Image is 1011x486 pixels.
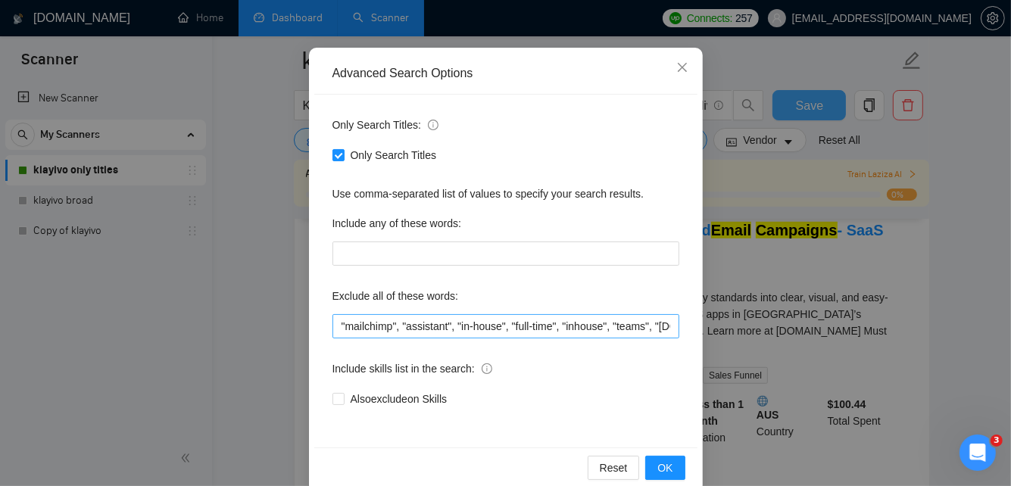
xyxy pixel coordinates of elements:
div: Close [266,6,293,33]
div: Mariia [54,124,86,140]
button: Close [662,48,703,89]
div: AI Assistant from GigRadar 📡 [54,236,213,252]
button: Ask a question [83,273,220,304]
span: Include skills list in the search: [332,360,492,377]
span: Messages [122,385,180,395]
button: Help [202,347,303,407]
img: Profile image for Dima [17,165,48,195]
span: Help [240,385,264,395]
button: OK [645,456,685,480]
img: Profile image for AI Assistant from GigRadar 📡 [17,221,48,251]
span: Hi, [EMAIL_ADDRESS][DOMAIN_NAME], Welcome to [DOMAIN_NAME]! Why don't you check out our tutorials... [54,334,792,346]
div: Advanced Search Options [332,65,679,82]
div: Mariia [54,292,86,308]
button: Messages [101,347,201,407]
div: • [DATE] [216,236,258,252]
img: Profile image for Mariia [17,333,48,363]
span: OK [657,460,672,476]
span: Also exclude on Skills [345,391,454,407]
img: Profile image for Nazar [17,53,48,83]
span: Rate your conversation [54,222,177,234]
div: • 2h ago [88,68,131,84]
iframe: Intercom live chat [960,435,996,471]
span: Only Search Titles: [332,117,438,133]
div: Nazar [54,68,85,84]
img: Profile image for Mariia [17,109,48,139]
div: Use comma-separated list of values to specify your search results. [332,185,679,202]
span: Home [35,385,66,395]
label: Include any of these words: [332,211,461,235]
img: Profile image for Mariia [17,277,48,307]
span: info-circle [428,120,438,130]
div: • [DATE] [89,124,132,140]
span: Only Search Titles [345,147,443,164]
span: Reset [600,460,628,476]
button: Reset [588,456,640,480]
span: close [676,61,688,73]
span: 3 [991,435,1003,447]
div: Dima [54,180,82,196]
span: info-circle [482,363,492,374]
div: • [DATE] [85,180,127,196]
label: Exclude all of these words: [332,284,459,308]
h1: Messages [112,7,194,33]
span: Rate your conversation [54,166,193,178]
span: sent an image [54,54,129,66]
